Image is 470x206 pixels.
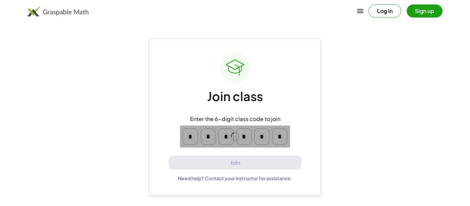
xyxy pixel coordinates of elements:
div: Need help? Contact your instructor for assistance. [178,175,292,181]
div: Join class [207,88,263,105]
button: Log in [368,4,401,18]
button: Join [169,156,301,170]
div: Enter the 6-digit class code to join [190,116,280,123]
button: Sign up [407,4,442,18]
